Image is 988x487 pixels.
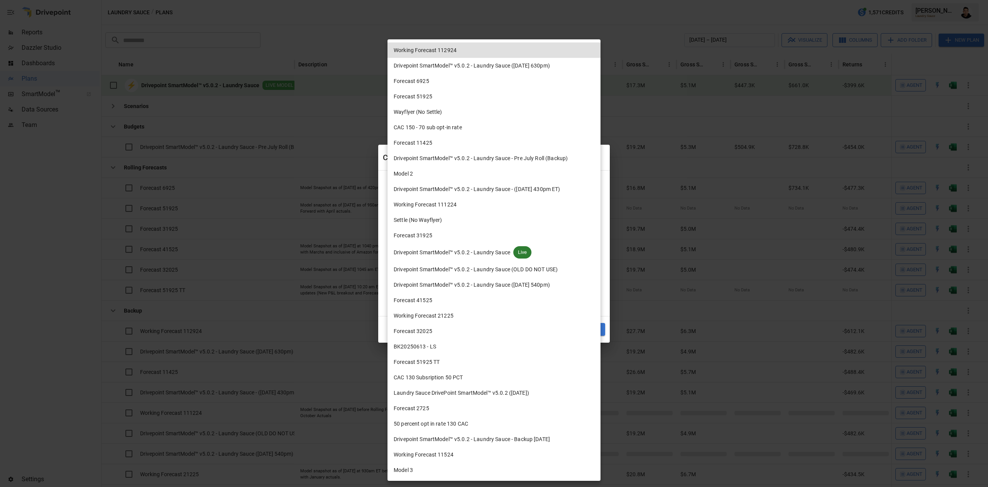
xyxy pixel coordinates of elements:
span: Drivepoint SmartModel™ v5.0.2 - Laundry Sauce - Backup [DATE] [394,435,550,443]
span: Drivepoint SmartModel™ v5.0.2 - Laundry Sauce ([DATE] 540pm) [394,281,550,289]
span: Working Forecast 11524 [394,451,453,459]
span: Drivepoint SmartModel™ v5.0.2 - Laundry Sauce - Pre July Roll (Backup) [394,154,568,162]
span: Live [513,249,532,256]
span: Forecast 2725 [394,404,429,413]
span: Forecast 6925 [394,77,429,85]
span: Forecast 11425 [394,139,432,147]
span: Settle (No Wayflyer) [394,216,442,224]
span: Forecast 31925 [394,232,432,240]
span: CAC 150 - 70 sub opt-in rate [394,123,462,132]
span: Drivepoint SmartModel™ v5.0.2 - Laundry Sauce [394,249,510,257]
span: Working Forecast 21225 [394,312,453,320]
span: Drivepoint SmartModel™ v5.0.2 - Laundry Sauce - ([DATE] 430pm ET) [394,185,560,193]
span: Forecast 41525 [394,296,432,304]
span: Working Forecast 111224 [394,201,457,209]
span: BK20250613 - LS [394,343,436,351]
span: Forecast 32025 [394,327,432,335]
span: Forecast 51925 TT [394,358,440,366]
span: Working Forecast 112924 [394,46,457,54]
span: 50 percent opt in rate 130 CAC [394,420,468,428]
span: Forecast 51925 [394,93,432,101]
span: Model 2 [394,170,413,178]
span: CAC 130 Subsription 50 PCT [394,374,463,382]
span: Wayflyer (No Settle) [394,108,442,116]
span: Drivepoint SmartModel™ v5.0.2 - Laundry Sauce (OLD DO NOT USE) [394,265,558,274]
span: Drivepoint SmartModel™ v5.0.2 - Laundry Sauce ([DATE] 630pm) [394,62,550,70]
span: Model 3 [394,466,413,474]
span: Laundry Sauce DrivePoint SmartModel™ v5.0.2 ([DATE]) [394,389,529,397]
